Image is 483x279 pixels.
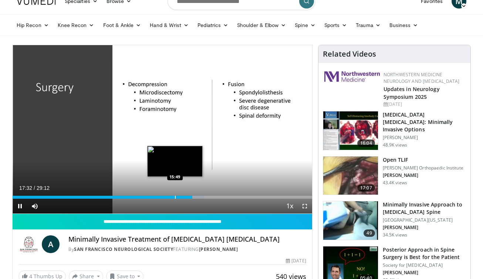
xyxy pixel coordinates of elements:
[18,235,39,253] img: San Francisco Neurological Society
[19,185,32,191] span: 17:32
[145,18,193,33] a: Hand & Wrist
[383,217,466,223] p: [GEOGRAPHIC_DATA][US_STATE]
[384,71,460,84] a: Northwestern Medicine Neurology and [MEDICAL_DATA]
[323,50,376,58] h4: Related Videos
[357,184,375,192] span: 17:07
[383,201,466,216] h3: Minimally Invasive Approach to [MEDICAL_DATA] Spine
[323,157,378,195] img: 87433_0000_3.png.150x105_q85_crop-smart_upscale.jpg
[383,156,463,164] h3: Open TLIF
[42,235,60,253] a: A
[383,225,466,231] p: [PERSON_NAME]
[297,199,312,214] button: Fullscreen
[13,199,27,214] button: Pause
[193,18,233,33] a: Pediatrics
[68,235,306,243] h4: Minimally Invasive Treatment of [MEDICAL_DATA] [MEDICAL_DATA]
[383,246,466,261] h3: Posterior Approach in Spine Surgery is Best for the Patient
[233,18,290,33] a: Shoulder & Elbow
[283,199,297,214] button: Playback Rate
[199,246,238,252] a: [PERSON_NAME]
[383,172,463,178] p: [PERSON_NAME]
[323,201,466,240] a: 49 Minimally Invasive Approach to [MEDICAL_DATA] Spine [GEOGRAPHIC_DATA][US_STATE] [PERSON_NAME] ...
[385,18,423,33] a: Business
[13,45,312,214] video-js: Video Player
[383,180,407,186] p: 43.4K views
[383,262,466,268] p: Society for [MEDICAL_DATA]
[99,18,146,33] a: Foot & Ankle
[383,232,407,238] p: 34.5K views
[323,111,466,150] a: 16:04 [MEDICAL_DATA] [MEDICAL_DATA]: Minimally Invasive Options [PERSON_NAME] 48.9K views
[384,85,440,100] a: Updates in Neurology Symposium 2025
[383,135,466,141] p: [PERSON_NAME]
[383,165,463,171] p: [PERSON_NAME] Orthopaedic Institute
[323,156,466,195] a: 17:07 Open TLIF [PERSON_NAME] Orthopaedic Institute [PERSON_NAME] 43.4K views
[357,139,375,147] span: 16:04
[290,18,320,33] a: Spine
[12,18,53,33] a: Hip Recon
[147,146,203,177] img: image.jpeg
[383,142,407,148] p: 48.9K views
[351,18,385,33] a: Trauma
[53,18,99,33] a: Knee Recon
[364,229,375,237] span: 49
[27,199,42,214] button: Mute
[383,111,466,133] h3: [MEDICAL_DATA] [MEDICAL_DATA]: Minimally Invasive Options
[383,270,466,276] p: [PERSON_NAME]
[323,201,378,240] img: 38787_0000_3.png.150x105_q85_crop-smart_upscale.jpg
[286,258,306,264] div: [DATE]
[34,185,35,191] span: /
[324,71,380,82] img: 2a462fb6-9365-492a-ac79-3166a6f924d8.png.150x105_q85_autocrop_double_scale_upscale_version-0.2.jpg
[13,196,312,199] div: Progress Bar
[384,101,465,108] div: [DATE]
[68,246,306,253] div: By FEATURING
[37,185,50,191] span: 29:12
[320,18,352,33] a: Sports
[323,111,378,150] img: 9f1438f7-b5aa-4a55-ab7b-c34f90e48e66.150x105_q85_crop-smart_upscale.jpg
[74,246,173,252] a: San Francisco Neurological Society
